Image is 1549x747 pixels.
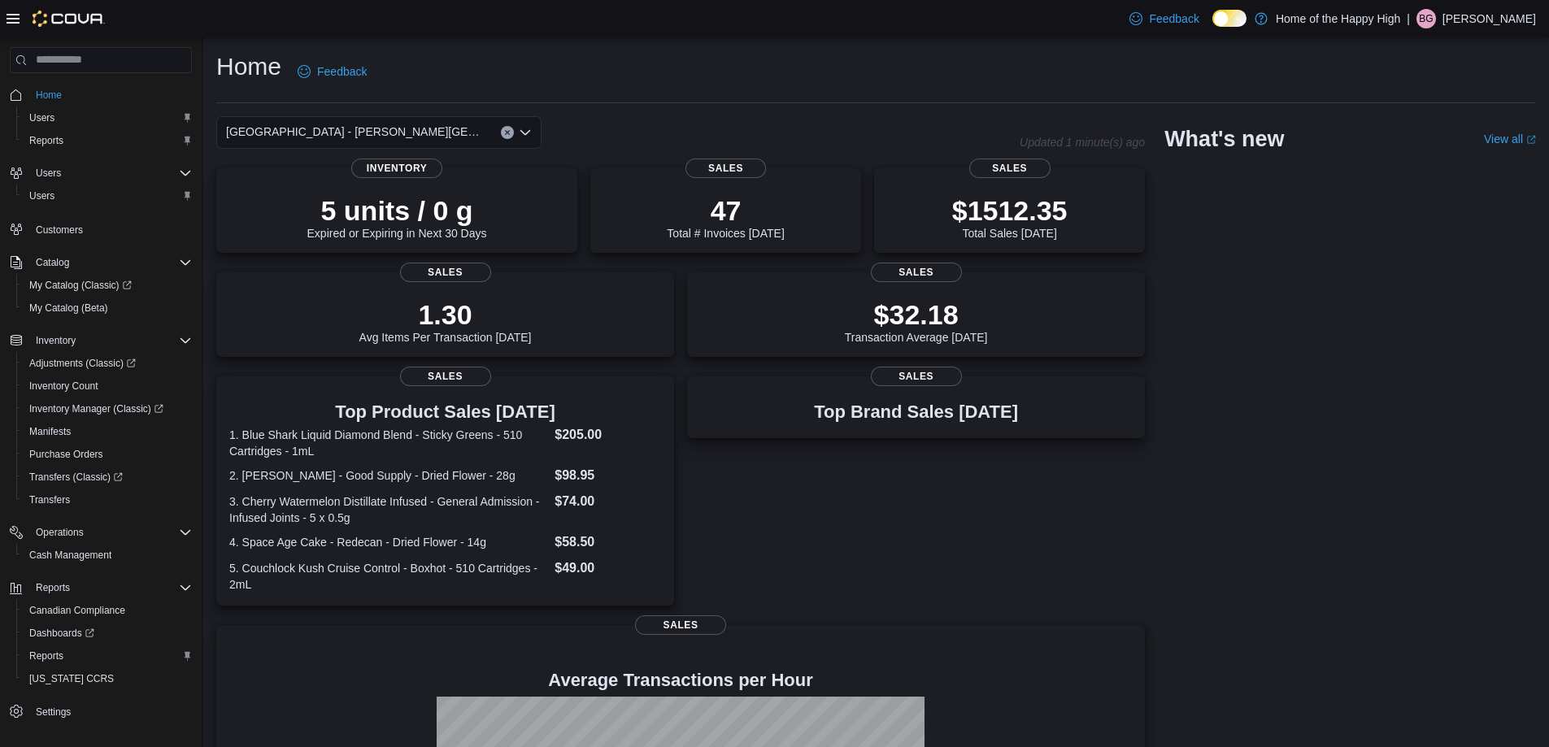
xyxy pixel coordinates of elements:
[29,402,163,415] span: Inventory Manager (Classic)
[3,217,198,241] button: Customers
[1020,136,1145,149] p: Updated 1 minute(s) ago
[845,298,988,344] div: Transaction Average [DATE]
[3,521,198,544] button: Operations
[16,297,198,319] button: My Catalog (Beta)
[23,545,118,565] a: Cash Management
[29,672,114,685] span: [US_STATE] CCRS
[29,111,54,124] span: Users
[23,298,115,318] a: My Catalog (Beta)
[23,186,192,206] span: Users
[555,466,661,485] dd: $98.95
[36,167,61,180] span: Users
[23,399,192,419] span: Inventory Manager (Classic)
[1419,9,1433,28] span: BG
[291,55,373,88] a: Feedback
[1484,132,1536,145] a: View allExternal link
[23,131,192,150] span: Reports
[23,445,192,464] span: Purchase Orders
[23,354,192,373] span: Adjustments (Classic)
[29,163,67,183] button: Users
[16,274,198,297] a: My Catalog (Classic)
[23,545,192,565] span: Cash Management
[229,493,548,526] dt: 3. Cherry Watermelon Distillate Infused - General Admission - Infused Joints - 5 x 0.5g
[1442,9,1536,28] p: [PERSON_NAME]
[1276,9,1400,28] p: Home of the Happy High
[1212,27,1213,28] span: Dark Mode
[29,279,132,292] span: My Catalog (Classic)
[400,367,491,386] span: Sales
[36,706,71,719] span: Settings
[23,422,77,441] a: Manifests
[23,276,138,295] a: My Catalog (Classic)
[519,126,532,139] button: Open list of options
[307,194,487,227] p: 5 units / 0 g
[10,76,192,741] nav: Complex example
[23,467,192,487] span: Transfers (Classic)
[16,185,198,207] button: Users
[36,526,84,539] span: Operations
[36,334,76,347] span: Inventory
[23,186,61,206] a: Users
[635,615,726,635] span: Sales
[16,489,198,511] button: Transfers
[29,701,192,722] span: Settings
[226,122,485,141] span: [GEOGRAPHIC_DATA] - [PERSON_NAME][GEOGRAPHIC_DATA] - Fire & Flower
[29,163,192,183] span: Users
[29,331,82,350] button: Inventory
[351,159,442,178] span: Inventory
[23,490,76,510] a: Transfers
[23,467,129,487] a: Transfers (Classic)
[29,220,89,240] a: Customers
[29,604,125,617] span: Canadian Compliance
[952,194,1068,240] div: Total Sales [DATE]
[16,466,198,489] a: Transfers (Classic)
[555,532,661,552] dd: $58.50
[16,397,198,420] a: Inventory Manager (Classic)
[29,702,77,722] a: Settings
[969,159,1051,178] span: Sales
[23,131,70,150] a: Reports
[23,490,192,510] span: Transfers
[29,578,192,597] span: Reports
[400,263,491,282] span: Sales
[23,108,192,128] span: Users
[23,276,192,295] span: My Catalog (Classic)
[23,376,192,396] span: Inventory Count
[16,544,198,567] button: Cash Management
[555,425,661,445] dd: $205.00
[871,263,962,282] span: Sales
[29,425,71,438] span: Manifests
[1212,10,1247,27] input: Dark Mode
[501,126,514,139] button: Clear input
[1123,2,1205,35] a: Feedback
[1407,9,1410,28] p: |
[16,420,198,443] button: Manifests
[229,534,548,550] dt: 4. Space Age Cake - Redecan - Dried Flower - 14g
[29,448,103,461] span: Purchase Orders
[23,669,120,688] a: [US_STATE] CCRS
[1416,9,1436,28] div: Bryton Garstin
[3,83,198,106] button: Home
[29,578,76,597] button: Reports
[1526,135,1536,145] svg: External link
[23,399,170,419] a: Inventory Manager (Classic)
[16,129,198,152] button: Reports
[16,667,198,690] button: [US_STATE] CCRS
[23,669,192,688] span: Washington CCRS
[16,352,198,375] a: Adjustments (Classic)
[29,134,63,147] span: Reports
[33,11,105,27] img: Cova
[229,560,548,593] dt: 5. Couchlock Kush Cruise Control - Boxhot - 510 Cartridges - 2mL
[3,700,198,723] button: Settings
[23,298,192,318] span: My Catalog (Beta)
[317,63,367,80] span: Feedback
[216,50,281,83] h1: Home
[845,298,988,331] p: $32.18
[16,622,198,645] a: Dashboards
[16,443,198,466] button: Purchase Orders
[3,329,198,352] button: Inventory
[871,367,962,386] span: Sales
[29,523,192,542] span: Operations
[229,402,661,422] h3: Top Product Sales [DATE]
[229,671,1132,690] h4: Average Transactions per Hour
